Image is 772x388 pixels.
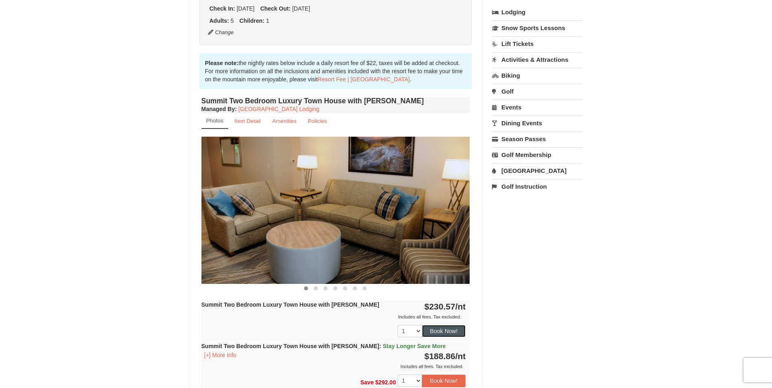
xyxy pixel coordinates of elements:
a: Lift Tickets [492,36,583,51]
strong: Check Out: [260,5,291,12]
span: [DATE] [292,5,310,12]
div: Includes all fees. Tax excluded. [201,313,466,321]
a: Amenities [267,113,302,129]
span: $188.86 [424,351,455,361]
small: Photos [206,118,223,124]
a: Dining Events [492,116,583,131]
span: [DATE] [236,5,254,12]
a: Activities & Attractions [492,52,583,67]
a: Golf Instruction [492,179,583,194]
small: Amenities [272,118,297,124]
span: 5 [231,17,234,24]
a: Events [492,100,583,115]
small: Item Detail [234,118,261,124]
a: Season Passes [492,131,583,146]
a: Photos [201,113,228,129]
small: Policies [308,118,327,124]
span: /nt [455,302,466,311]
strong: $230.57 [424,302,466,311]
strong: Summit Two Bedroom Luxury Town House with [PERSON_NAME] [201,301,379,308]
button: [+] More Info [201,351,239,360]
strong: Summit Two Bedroom Luxury Town House with [PERSON_NAME] [201,343,446,349]
button: Book Now! [422,375,466,387]
span: Stay Longer Save More [383,343,446,349]
strong: Adults: [210,17,229,24]
span: : [379,343,381,349]
a: Resort Fee | [GEOGRAPHIC_DATA] [318,76,410,83]
h4: Summit Two Bedroom Luxury Town House with [PERSON_NAME] [201,97,470,105]
strong: Check In: [210,5,235,12]
div: Includes all fees. Tax excluded. [201,362,466,371]
strong: Please note: [205,60,238,66]
span: /nt [455,351,466,361]
span: 1 [266,17,269,24]
a: Golf Membership [492,147,583,162]
strong: : [201,106,237,112]
img: 18876286-202-fb468a36.png [201,137,470,283]
span: Save [360,379,374,386]
strong: Children: [239,17,264,24]
a: [GEOGRAPHIC_DATA] [492,163,583,178]
button: Book Now! [422,325,466,337]
span: $292.00 [375,379,396,386]
a: Policies [302,113,332,129]
a: Golf [492,84,583,99]
span: Managed By [201,106,235,112]
a: Biking [492,68,583,83]
a: [GEOGRAPHIC_DATA] Lodging [238,106,319,112]
a: Lodging [492,5,583,20]
a: Snow Sports Lessons [492,20,583,35]
a: Item Detail [229,113,266,129]
button: Change [208,28,234,37]
div: the nightly rates below include a daily resort fee of $22, taxes will be added at checkout. For m... [199,53,472,89]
